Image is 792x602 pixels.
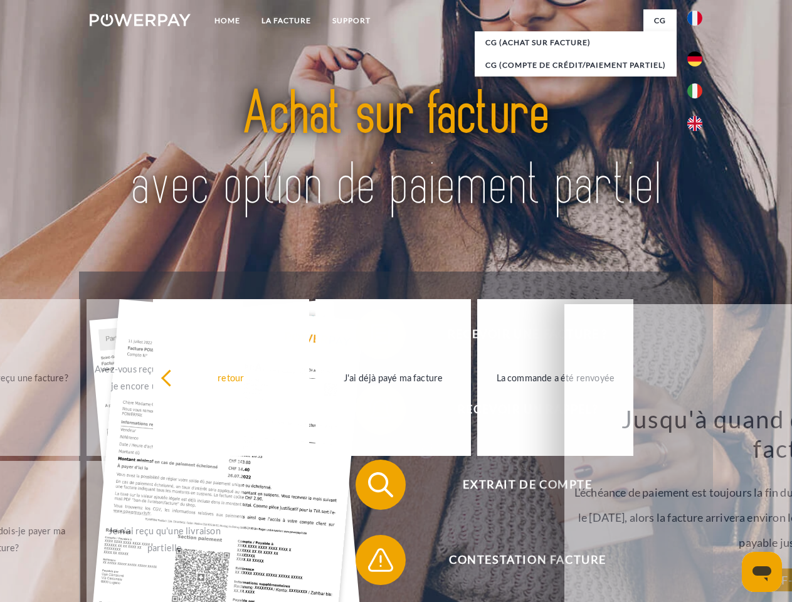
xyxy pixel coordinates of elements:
div: retour [161,369,302,386]
span: Extrait de compte [374,460,681,510]
span: Contestation Facture [374,535,681,585]
img: qb_warning.svg [365,544,396,576]
img: fr [687,11,702,26]
img: logo-powerpay-white.svg [90,14,191,26]
a: LA FACTURE [251,9,322,32]
a: CG [643,9,677,32]
div: La commande a été renvoyée [485,369,626,386]
button: Contestation Facture [356,535,682,585]
button: Extrait de compte [356,460,682,510]
img: title-powerpay_fr.svg [120,60,672,240]
a: Avez-vous reçu mes paiements, ai-je encore un solde ouvert? [87,299,243,456]
img: en [687,116,702,131]
div: J'ai déjà payé ma facture [323,369,464,386]
a: CG (Compte de crédit/paiement partiel) [475,54,677,77]
iframe: Bouton de lancement de la fenêtre de messagerie [742,552,782,592]
a: Support [322,9,381,32]
div: Je n'ai reçu qu'une livraison partielle [94,522,235,556]
img: de [687,51,702,66]
a: CG (achat sur facture) [475,31,677,54]
a: Home [204,9,251,32]
img: it [687,83,702,98]
div: Avez-vous reçu mes paiements, ai-je encore un solde ouvert? [94,361,235,394]
img: qb_search.svg [365,469,396,500]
